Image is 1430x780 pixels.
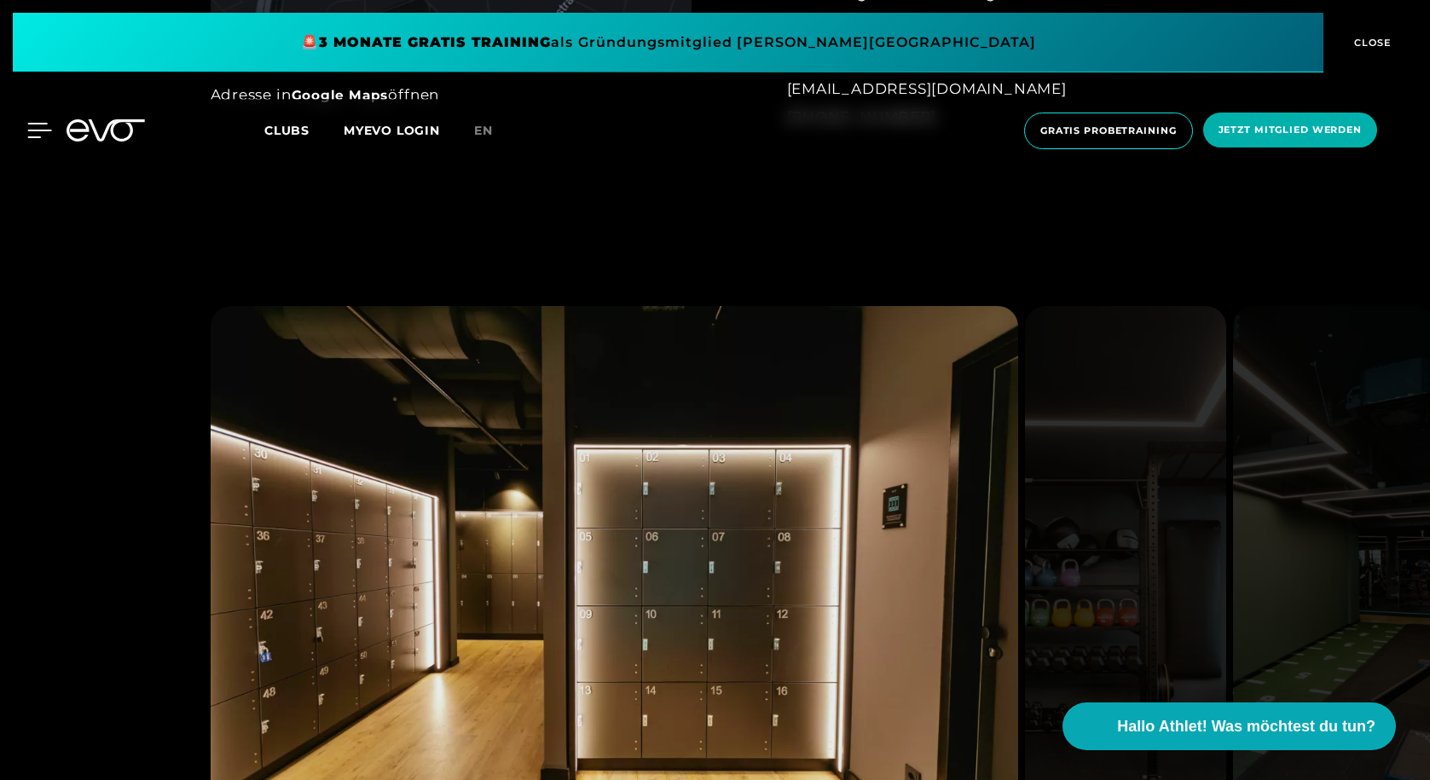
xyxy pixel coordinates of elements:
[264,123,310,138] span: Clubs
[474,123,493,138] span: en
[1198,113,1382,149] a: Jetzt Mitglied werden
[1040,124,1177,138] span: Gratis Probetraining
[1019,113,1198,149] a: Gratis Probetraining
[344,123,440,138] a: MYEVO LOGIN
[1323,13,1417,72] button: CLOSE
[474,121,513,141] a: en
[1219,123,1362,137] span: Jetzt Mitglied werden
[264,122,344,138] a: Clubs
[1350,35,1392,50] span: CLOSE
[1062,702,1396,750] button: Hallo Athlet! Was möchtest du tun?
[1117,715,1375,738] span: Hallo Athlet! Was möchtest du tun?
